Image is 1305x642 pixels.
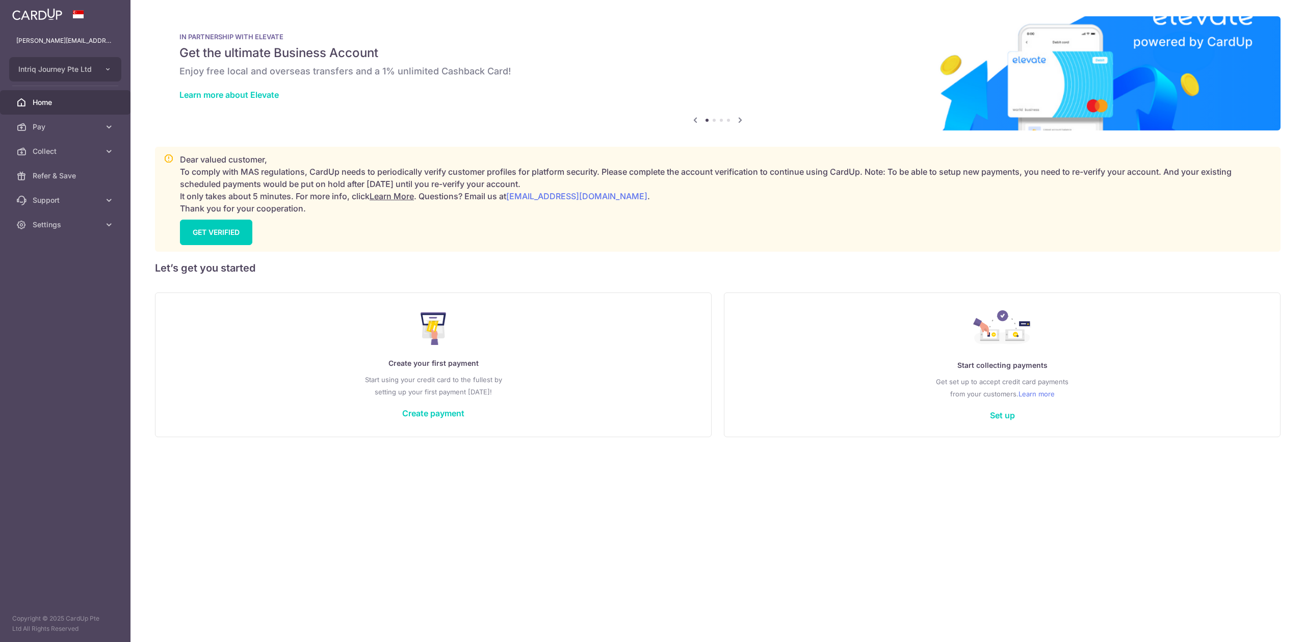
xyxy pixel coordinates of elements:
[1019,388,1055,400] a: Learn more
[180,220,252,245] a: GET VERIFIED
[9,57,121,82] button: Intriq Journey Pte Ltd
[33,97,100,108] span: Home
[33,195,100,205] span: Support
[33,220,100,230] span: Settings
[16,36,114,46] p: [PERSON_NAME][EMAIL_ADDRESS][DOMAIN_NAME]
[179,33,1256,41] p: IN PARTNERSHIP WITH ELEVATE
[12,8,62,20] img: CardUp
[370,191,414,201] a: Learn More
[176,357,691,369] p: Create your first payment
[421,312,447,345] img: Make Payment
[155,16,1281,130] img: Renovation banner
[745,376,1260,400] p: Get set up to accept credit card payments from your customers.
[33,171,100,181] span: Refer & Save
[990,410,1015,420] a: Set up
[33,146,100,156] span: Collect
[155,260,1281,276] h5: Let’s get you started
[179,90,279,100] a: Learn more about Elevate
[176,373,691,398] p: Start using your credit card to the fullest by setting up your first payment [DATE]!
[180,153,1272,215] p: Dear valued customer, To comply with MAS regulations, CardUp needs to periodically verify custome...
[179,65,1256,77] h6: Enjoy free local and overseas transfers and a 1% unlimited Cashback Card!
[402,408,464,418] a: Create payment
[506,191,647,201] a: [EMAIL_ADDRESS][DOMAIN_NAME]
[33,122,100,132] span: Pay
[18,64,94,74] span: Intriq Journey Pte Ltd
[973,310,1031,347] img: Collect Payment
[745,359,1260,371] p: Start collecting payments
[179,45,1256,61] h5: Get the ultimate Business Account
